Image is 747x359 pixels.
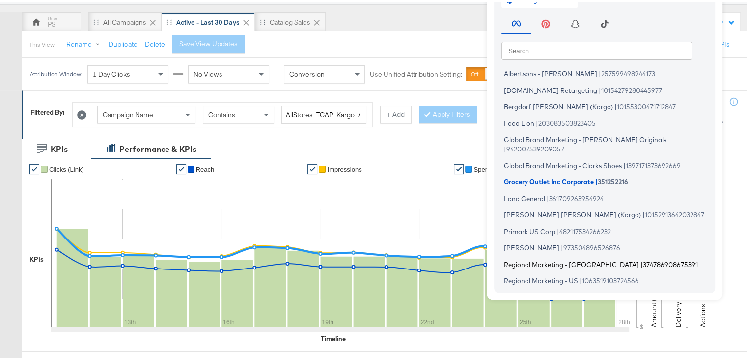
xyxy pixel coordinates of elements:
[561,242,563,250] span: |
[93,68,130,77] span: 1 Day Clicks
[327,164,361,171] span: Impressions
[51,142,68,153] div: KPIs
[649,282,658,325] text: Amount (USD)
[504,176,594,184] span: Grocery Outlet Inc Corporate
[601,68,655,76] span: 257599498944173
[194,68,222,77] span: No Views
[563,242,620,250] span: 973504896526876
[109,38,138,47] button: Duplicate
[640,258,643,266] span: |
[59,34,111,52] button: Rename
[103,108,153,117] span: Campaign Name
[454,162,464,172] a: ✔
[49,164,84,171] span: Clicks (Link)
[557,225,559,233] span: |
[626,159,681,167] span: 1397171373692669
[559,225,611,233] span: 482117534266232
[119,142,196,153] div: Performance & KPIs
[370,68,462,77] label: Use Unified Attribution Setting:
[103,16,146,25] div: All Campaigns
[504,68,597,76] span: Albertsons - [PERSON_NAME]
[48,18,55,27] div: PS
[30,106,65,115] div: Filtered By:
[595,176,598,184] span: |
[623,159,626,167] span: |
[270,16,310,25] div: Catalog Sales
[473,164,492,171] span: Spend
[321,332,346,342] div: Timeline
[645,209,704,217] span: 10152913642032847
[643,258,698,266] span: 374786908675391
[599,84,601,92] span: |
[538,117,596,125] span: 203083503823405
[506,143,564,150] span: 942007539209057
[599,68,601,76] span: |
[504,159,622,167] span: Global Brand Marketing - Clarks Shoes
[504,242,559,250] span: [PERSON_NAME]
[166,17,172,23] div: Drag to reorder tab
[598,176,628,184] span: 351252216
[93,17,99,23] div: Drag to reorder tab
[289,68,325,77] span: Conversion
[547,192,549,200] span: |
[674,300,683,325] text: Delivery
[504,192,545,200] span: Land General
[307,162,317,172] a: ✔
[176,16,240,25] div: Active - Last 30 Days
[601,84,662,92] span: 10154279280445977
[196,164,215,171] span: Reach
[176,162,186,172] a: ✔
[504,209,641,217] span: [PERSON_NAME] [PERSON_NAME] (Kargo)
[698,302,707,325] text: Actions
[504,117,534,125] span: Food Lion
[504,258,639,266] span: Regional Marketing - [GEOGRAPHIC_DATA]
[260,17,265,23] div: Drag to reorder tab
[617,101,676,109] span: 10155300471712847
[504,143,506,150] span: |
[380,104,412,121] button: + Add
[504,101,613,109] span: Bergdorf [PERSON_NAME] (Kargo)
[504,275,578,283] span: Regional Marketing - US
[536,117,538,125] span: |
[29,253,44,262] div: KPIs
[504,84,597,92] span: [DOMAIN_NAME] Retargeting
[208,108,235,117] span: Contains
[29,162,39,172] a: ✔
[614,101,617,109] span: |
[29,69,83,76] div: Attribution Window:
[145,38,165,47] button: Delete
[504,134,666,142] span: Global Brand Marketing - [PERSON_NAME] Originals
[281,104,366,122] input: Enter a search term
[642,209,645,217] span: |
[582,275,639,283] span: 1063519103724566
[29,39,55,47] div: This View:
[549,192,604,200] span: 361709263954924
[580,275,582,283] span: |
[504,225,555,233] span: Primark US Corp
